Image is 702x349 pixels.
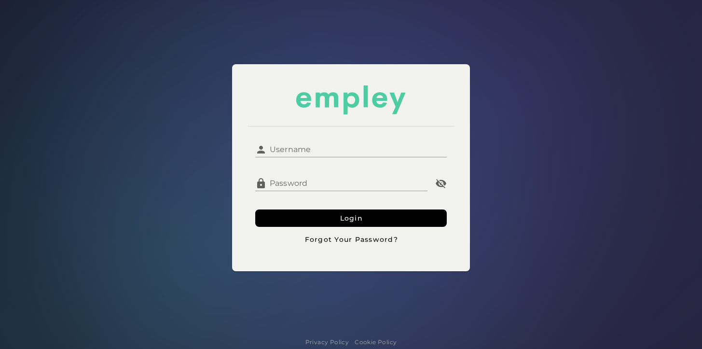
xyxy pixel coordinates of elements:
span: Login [339,214,363,223]
a: Privacy Policy [305,337,349,347]
i: Password appended action [435,178,447,189]
a: Cookie Policy [355,337,397,347]
button: Login [255,209,447,227]
span: Forgot Your Password? [304,235,398,244]
button: Forgot Your Password? [255,231,447,248]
